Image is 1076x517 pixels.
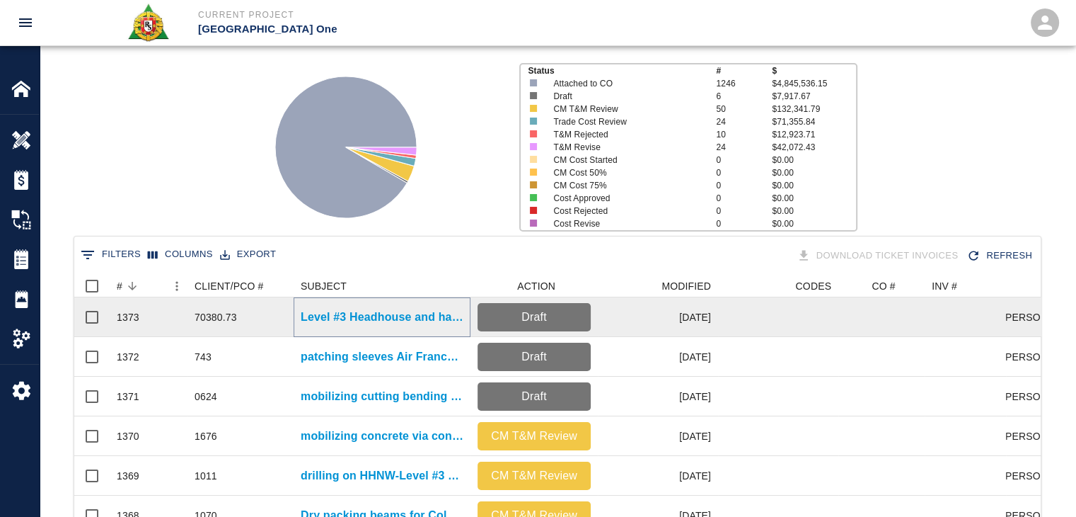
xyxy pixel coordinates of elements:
[716,217,772,230] p: 0
[772,90,855,103] p: $7,917.67
[117,429,139,443] div: 1370
[598,416,718,456] div: [DATE]
[553,115,700,128] p: Trade Cost Review
[838,275,925,297] div: CO #
[964,244,1038,268] button: Refresh
[772,103,855,115] p: $132,341.79
[716,103,772,115] p: 50
[517,275,555,297] div: ACTION
[553,179,700,192] p: CM Cost 75%
[716,115,772,128] p: 24
[716,128,772,141] p: 10
[294,275,470,297] div: SUBJECT
[195,390,217,404] div: 0624
[117,350,139,364] div: 1372
[553,166,700,179] p: CM Cost 50%
[925,275,1006,297] div: INV #
[553,128,700,141] p: T&M Rejected
[195,350,212,364] div: 743
[301,348,463,365] a: patching sleeves Air France for Level #2.
[77,244,144,266] button: Show filters
[553,205,700,217] p: Cost Rejected
[964,244,1038,268] div: Refresh the list
[198,21,615,38] p: [GEOGRAPHIC_DATA] One
[483,467,585,484] p: CM T&M Review
[716,154,772,166] p: 0
[598,456,718,496] div: [DATE]
[772,217,855,230] p: $0.00
[216,244,279,266] button: Export
[661,275,711,297] div: MODIFIED
[772,205,855,217] p: $0.00
[195,310,237,324] div: 70380.73
[117,390,139,404] div: 1371
[716,192,772,205] p: 0
[598,275,718,297] div: MODIFIED
[483,388,585,405] p: Draft
[795,275,831,297] div: CODES
[772,141,855,154] p: $42,072.43
[144,244,216,266] button: Select columns
[301,275,347,297] div: SUBJECT
[553,90,700,103] p: Draft
[794,244,964,268] div: Tickets download in groups of 15
[716,179,772,192] p: 0
[195,275,264,297] div: CLIENT/PCO #
[187,275,294,297] div: CLIENT/PCO #
[598,377,718,416] div: [DATE]
[301,467,463,484] a: drilling on HHNW-Level #3 VIP Slab Doghouse Infill.
[716,77,772,90] p: 1246
[772,128,855,141] p: $12,923.71
[122,276,142,296] button: Sort
[716,205,772,217] p: 0
[598,297,718,337] div: [DATE]
[772,64,855,77] p: $
[772,115,855,128] p: $71,355.84
[470,275,598,297] div: ACTION
[553,103,700,115] p: CM T&M Review
[772,154,855,166] p: $0.00
[117,469,139,483] div: 1369
[772,179,855,192] p: $0.00
[301,388,463,405] a: mobilizing cutting bending and bar locking for Gate #6 Level #2 stairs infill.
[483,348,585,365] p: Draft
[553,192,700,205] p: Cost Approved
[127,3,170,42] img: Roger & Sons Concrete
[301,428,463,445] a: mobilizing concrete via concrete buggies to area then using pales to dump concrete in infills for...
[553,77,700,90] p: Attached to CO
[110,275,187,297] div: #
[553,154,700,166] p: CM Cost Started
[553,141,700,154] p: T&M Revise
[716,166,772,179] p: 0
[117,275,122,297] div: #
[718,275,838,297] div: CODES
[198,8,615,21] p: Current Project
[195,469,217,483] div: 1011
[772,77,855,90] p: $4,845,536.15
[1005,449,1076,517] iframe: Chat Widget
[195,429,217,443] div: 1676
[483,428,585,445] p: CM T&M Review
[483,309,585,326] p: Draft
[8,6,42,40] button: open drawer
[872,275,895,297] div: CO #
[553,217,700,230] p: Cost Revise
[716,90,772,103] p: 6
[716,141,772,154] p: 24
[301,309,463,326] a: Level #3 Headhouse and hallway installing Styrofoam.
[772,166,855,179] p: $0.00
[166,275,187,297] button: Menu
[117,310,139,324] div: 1373
[932,275,957,297] div: INV #
[528,64,716,77] p: Status
[598,337,718,377] div: [DATE]
[716,64,772,77] p: #
[772,192,855,205] p: $0.00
